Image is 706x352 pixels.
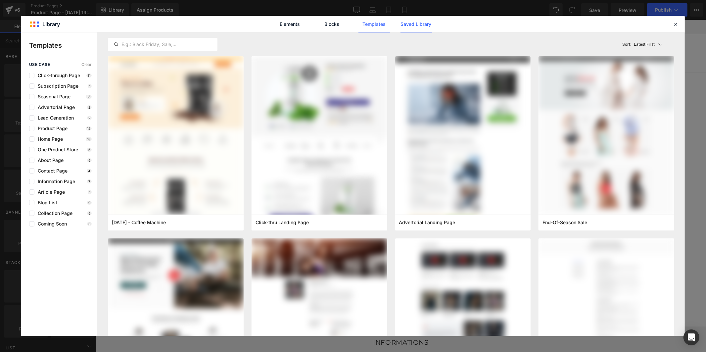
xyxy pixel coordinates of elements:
[256,220,309,226] span: Click-thru Landing Page
[112,220,166,226] span: Thanksgiving - Coffee Machine
[34,158,64,163] span: About Page
[332,26,376,41] a: CONTACT US
[87,105,92,109] p: 2
[34,211,72,216] span: Collection Page
[34,94,71,99] span: Seasonal Page
[34,179,75,184] span: Information Page
[34,136,63,142] span: Home Page
[87,158,92,162] p: 5
[34,73,80,78] span: Click-through Page
[275,169,335,182] a: Explore Template
[274,26,311,41] a: ABOUT US
[218,30,269,37] span: TRACK MY ORDER
[358,16,390,32] a: Templates
[86,74,92,77] p: 11
[634,41,655,47] p: Latest First
[311,26,332,41] a: FAQ
[336,30,371,37] span: CONTACT US
[248,4,362,10] span: [DATE] -30% OFF YOUR FIRST 100 ORDERS
[102,21,207,46] a: IRLAND VIBRASKIN
[542,220,587,226] span: End-Of-Season Sale
[167,319,444,327] h2: INFORMATIONS
[87,148,92,152] p: 5
[214,26,274,41] a: TRACK MY ORDER
[81,62,92,67] span: Clear
[29,40,97,50] p: Templates
[105,24,204,43] img: IRLAND VIBRASKIN
[316,16,348,32] a: Blocks
[400,16,432,32] a: Saved Library
[87,211,92,215] p: 5
[34,200,57,205] span: Blog List
[87,116,92,120] p: 2
[87,222,92,226] p: 3
[274,16,306,32] a: Elements
[87,201,92,205] p: 0
[399,220,455,226] span: Advertorial Landing Page
[86,126,92,130] p: 12
[86,95,92,99] p: 18
[88,190,92,194] p: 1
[620,38,675,51] button: Latest FirstSort:Latest First
[87,169,92,173] p: 4
[117,188,493,192] p: or Drag & Drop elements from left sidebar
[316,30,327,37] span: FAQ
[34,105,75,110] span: Advertorial Page
[88,84,92,88] p: 1
[34,147,78,152] span: One Product Store
[108,40,217,48] input: E.g.: Black Friday, Sale,...
[623,42,632,47] span: Sort:
[475,25,491,41] summary: Search
[34,83,78,89] span: Subscription Page
[278,30,307,37] span: ABOUT US
[29,62,50,67] span: use case
[683,329,699,345] div: Open Intercom Messenger
[86,137,92,141] p: 18
[34,126,68,131] span: Product Page
[34,168,68,174] span: Contact Page
[34,221,67,226] span: Coming Soon
[34,189,65,195] span: Article Page
[34,115,74,121] span: Lead Generation
[87,179,92,183] p: 7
